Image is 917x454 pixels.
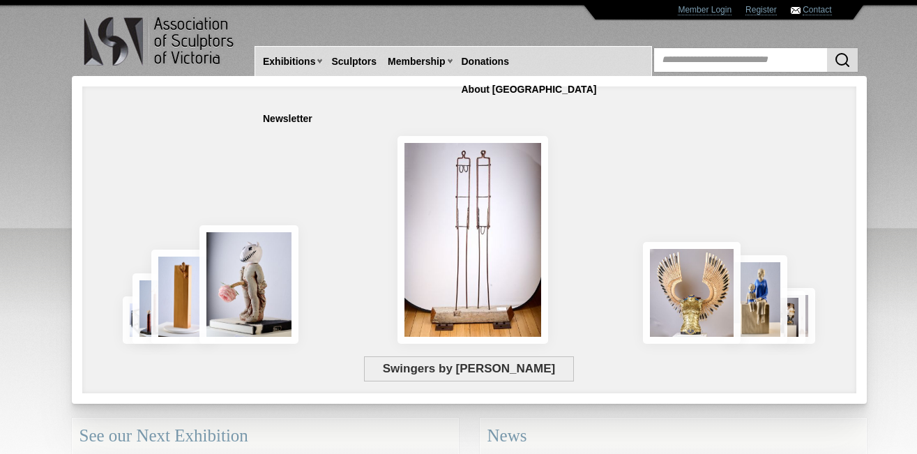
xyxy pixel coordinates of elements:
a: Member Login [678,5,732,15]
a: About [GEOGRAPHIC_DATA] [456,77,603,103]
a: Membership [382,49,450,75]
img: logo.png [83,14,236,69]
img: The journey gone and the journey to come [779,288,815,344]
span: Swingers by [PERSON_NAME] [364,356,574,381]
a: Exhibitions [257,49,321,75]
a: Contact [803,5,831,15]
a: Sculptors [326,49,382,75]
img: Let There Be Light [199,225,298,344]
a: Newsletter [257,106,318,132]
a: Donations [456,49,515,75]
img: Waiting together for the Home coming [724,255,787,344]
img: Contact ASV [791,7,801,14]
img: Search [834,52,851,68]
a: Register [745,5,777,15]
img: Swingers [397,136,548,344]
